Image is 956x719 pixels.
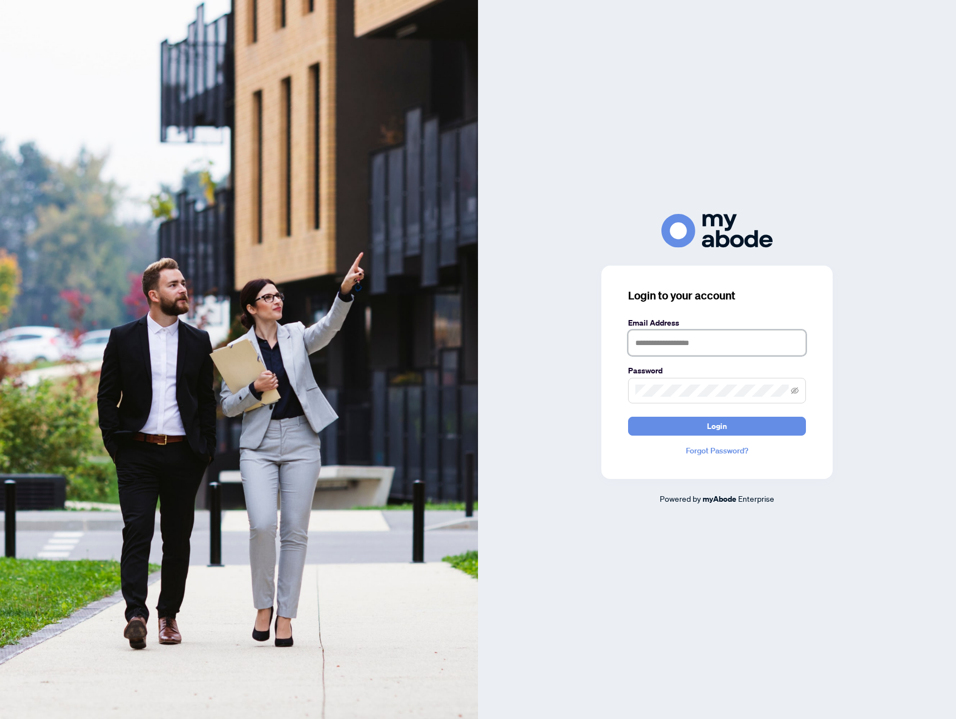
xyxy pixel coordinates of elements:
[628,417,806,436] button: Login
[791,387,799,395] span: eye-invisible
[628,365,806,377] label: Password
[738,493,774,503] span: Enterprise
[661,214,773,248] img: ma-logo
[628,445,806,457] a: Forgot Password?
[628,317,806,329] label: Email Address
[707,417,727,435] span: Login
[703,493,736,505] a: myAbode
[660,493,701,503] span: Powered by
[628,288,806,303] h3: Login to your account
